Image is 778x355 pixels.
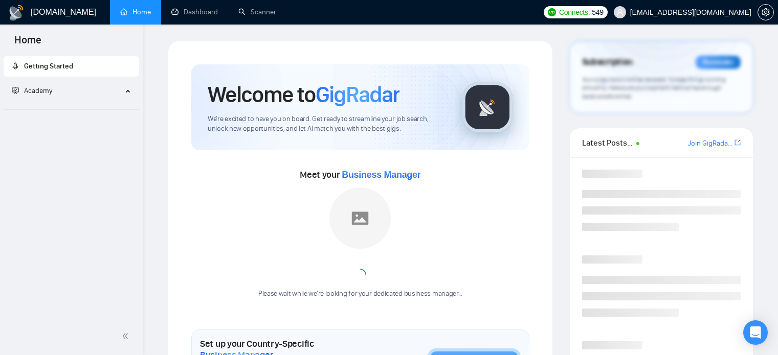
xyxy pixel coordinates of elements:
[4,105,139,112] li: Academy Homepage
[758,4,774,20] button: setting
[735,138,741,148] a: export
[758,8,774,16] a: setting
[735,138,741,147] span: export
[24,86,52,95] span: Academy
[758,8,773,16] span: setting
[8,5,25,21] img: logo
[696,56,741,69] div: Reminder
[24,62,73,70] span: Getting Started
[12,86,52,95] span: Academy
[120,8,151,16] a: homeHome
[122,331,132,341] span: double-left
[12,62,19,69] span: rocket
[4,56,139,77] li: Getting Started
[548,8,556,16] img: upwork-logo.png
[616,9,624,16] span: user
[352,267,368,282] span: loading
[582,54,633,71] span: Subscription
[329,187,391,249] img: placeholder.png
[6,33,50,54] span: Home
[208,81,399,108] h1: Welcome to
[316,81,399,108] span: GigRadar
[743,320,768,345] div: Open Intercom Messenger
[592,7,603,18] span: 549
[171,8,218,16] a: dashboardDashboard
[559,7,590,18] span: Connects:
[688,138,732,149] a: Join GigRadar Slack Community
[462,82,513,133] img: gigradar-logo.png
[300,169,420,180] span: Meet your
[238,8,276,16] a: searchScanner
[252,289,469,299] div: Please wait while we're looking for your dedicated business manager...
[342,170,420,180] span: Business Manager
[582,136,633,149] span: Latest Posts from the GigRadar Community
[582,76,726,100] span: Your subscription will be renewed. To keep things running smoothly, make sure your payment method...
[208,114,446,134] span: We're excited to have you on board. Get ready to streamline your job search, unlock new opportuni...
[12,87,19,94] span: fund-projection-screen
